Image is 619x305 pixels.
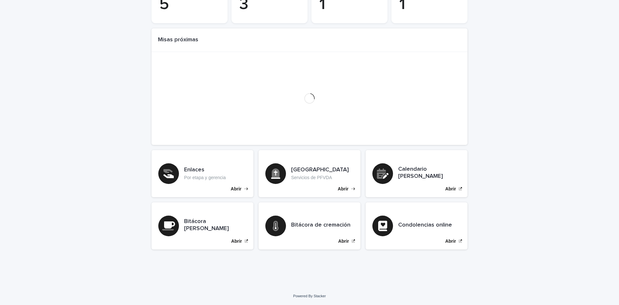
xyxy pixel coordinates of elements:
[338,239,349,244] p: Abrir
[291,167,349,174] h3: [GEOGRAPHIC_DATA]
[184,175,226,180] p: Por etapa y gerencia
[158,36,198,44] h1: Misas próximas
[152,150,253,197] a: Abrir
[366,150,467,197] a: Abrir
[231,239,242,244] p: Abrir
[184,167,226,174] h3: Enlaces
[152,202,253,249] a: Abrir
[398,222,452,229] h3: Condolencias online
[445,186,456,192] p: Abrir
[231,186,241,192] p: Abrir
[338,186,349,192] p: Abrir
[184,218,247,232] h3: Bitácora [PERSON_NAME]
[291,222,350,229] h3: Bitácora de cremación
[366,202,467,249] a: Abrir
[259,202,360,249] a: Abrir
[259,150,360,197] a: Abrir
[293,294,326,298] a: Powered By Stacker
[291,175,349,180] p: Servicios de PFVDA
[398,166,461,180] h3: Calendario [PERSON_NAME]
[445,239,456,244] p: Abrir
